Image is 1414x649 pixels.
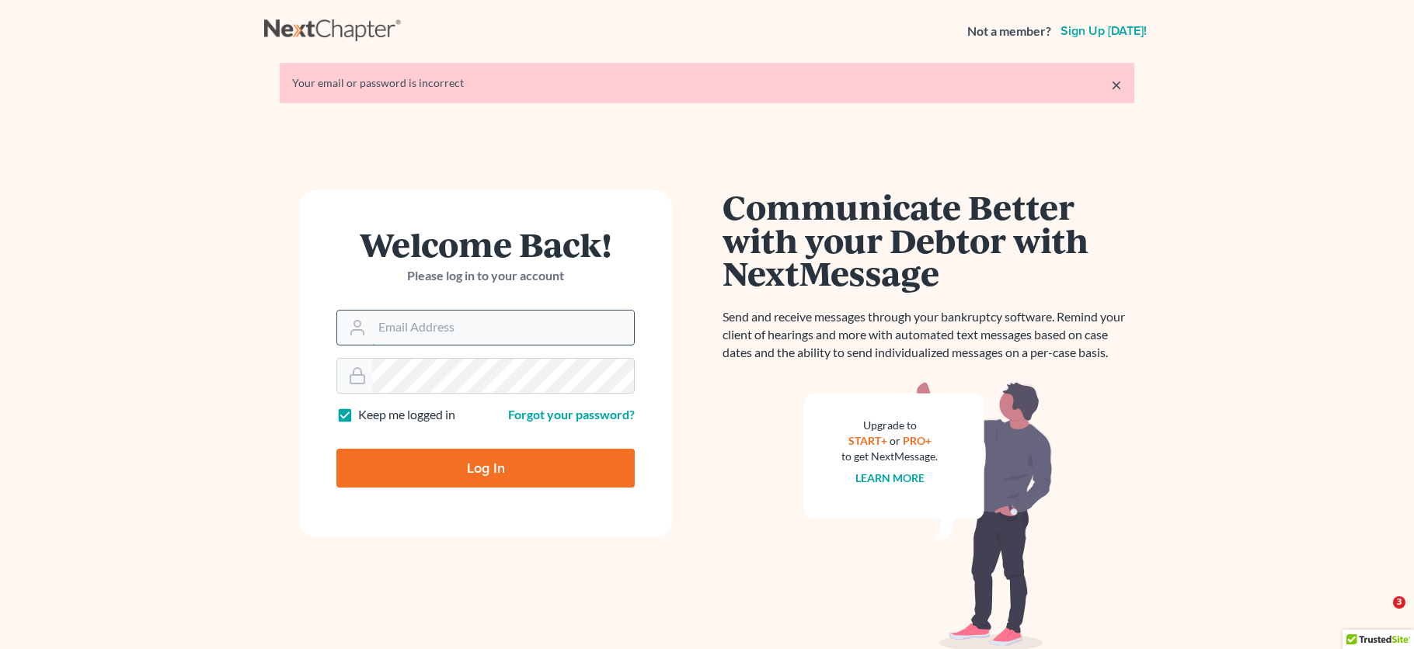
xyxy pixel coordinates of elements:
[1393,596,1405,609] span: 3
[508,407,635,422] a: Forgot your password?
[723,190,1134,290] h1: Communicate Better with your Debtor with NextMessage
[967,23,1051,40] strong: Not a member?
[890,434,900,447] span: or
[336,227,635,261] h1: Welcome Back!
[292,75,1122,91] div: Your email or password is incorrect
[1361,596,1398,633] iframe: Intercom live chat
[903,434,932,447] a: PRO+
[1057,25,1150,37] a: Sign up [DATE]!
[848,434,887,447] a: START+
[723,308,1134,362] p: Send and receive messages through your bankruptcy software. Remind your client of hearings and mo...
[336,449,635,488] input: Log In
[841,449,938,464] div: to get NextMessage.
[855,471,925,484] a: Learn more
[1111,75,1122,94] a: ×
[841,418,938,433] div: Upgrade to
[358,406,455,424] label: Keep me logged in
[336,267,635,285] p: Please log in to your account
[372,311,634,345] input: Email Address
